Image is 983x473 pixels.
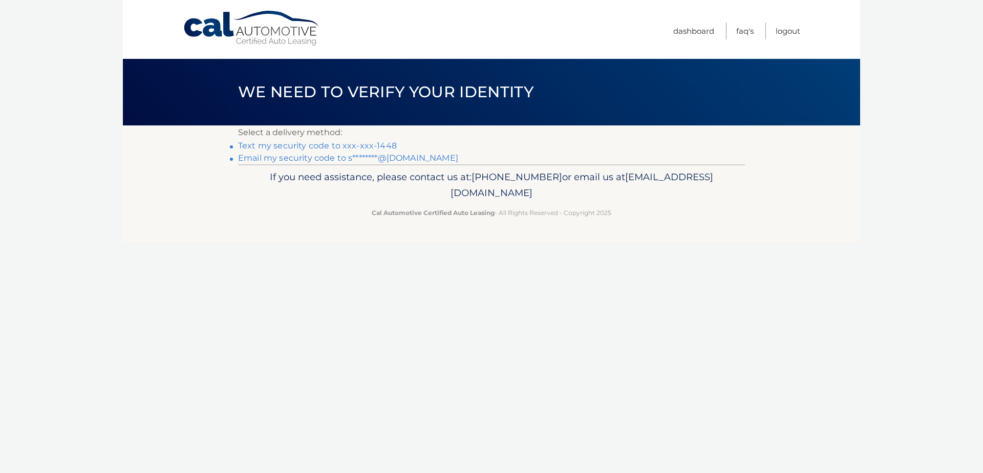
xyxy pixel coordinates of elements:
a: Dashboard [673,23,714,39]
p: - All Rights Reserved - Copyright 2025 [245,207,738,218]
a: Logout [776,23,800,39]
span: We need to verify your identity [238,82,533,101]
a: FAQ's [736,23,754,39]
p: Select a delivery method: [238,125,745,140]
a: Email my security code to s********@[DOMAIN_NAME] [238,153,458,163]
p: If you need assistance, please contact us at: or email us at [245,169,738,202]
span: [PHONE_NUMBER] [472,171,562,183]
a: Text my security code to xxx-xxx-1448 [238,141,397,150]
strong: Cal Automotive Certified Auto Leasing [372,209,495,217]
a: Cal Automotive [183,10,321,47]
